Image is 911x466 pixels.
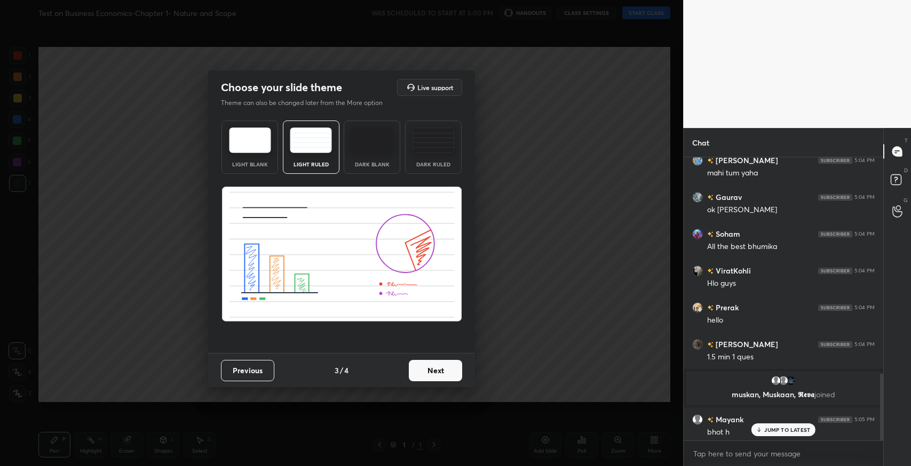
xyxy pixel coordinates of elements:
[692,339,703,350] img: 90fe729c676f417db5af0f4ced355aee.jpg
[344,365,348,376] h4: 4
[692,229,703,239] img: cb4b06fc645143cba049700570d8eff4.jpg
[714,155,778,166] h6: [PERSON_NAME]
[714,414,743,425] h6: Mayank
[228,162,271,167] div: Light Blank
[714,339,778,350] h6: [PERSON_NAME]
[707,268,714,274] img: no-rating-badge.077c3623.svg
[707,278,875,289] div: Hlo guys
[818,194,852,200] img: 4P8fHbbgJtejmAAAAAElFTkSuQmCC
[778,375,789,386] img: default.png
[409,360,462,381] button: Next
[221,81,342,94] h2: Choose your slide theme
[221,360,274,381] button: Previous
[335,365,339,376] h4: 3
[221,98,394,108] p: Theme can also be changed later from the More option
[818,304,852,311] img: 4P8fHbbgJtejmAAAAAElFTkSuQmCC
[707,158,714,164] img: no-rating-badge.077c3623.svg
[904,196,908,204] p: G
[707,342,714,348] img: no-rating-badge.077c3623.svg
[412,162,455,167] div: Dark Ruled
[692,414,703,425] img: default.png
[340,365,343,376] h4: /
[684,157,883,440] div: grid
[692,266,703,276] img: c780c15fdbef4d70bc48d833c56c6c2a.jpg
[854,194,875,200] div: 5:04 PM
[707,195,714,200] img: no-rating-badge.077c3623.svg
[818,231,852,237] img: 4P8fHbbgJtejmAAAAAElFTkSuQmCC
[854,268,875,274] div: 5:04 PM
[714,228,740,239] h6: Soham
[692,155,703,166] img: b863206fd2df4c1b9d84afed920e5c95.jpg
[707,305,714,311] img: no-rating-badge.077c3623.svg
[351,162,393,167] div: Dark Blank
[854,416,875,423] div: 5:05 PM
[707,315,875,326] div: hello
[684,128,718,157] p: Chat
[707,352,875,363] div: 1.5 min 1 ques
[707,427,875,438] div: bhot h
[290,127,332,153] img: lightRuledTheme.5fabf969.svg
[854,341,875,348] div: 5:04 PM
[854,304,875,311] div: 5:04 PM
[818,268,852,274] img: 4P8fHbbgJtejmAAAAAElFTkSuQmCC
[854,157,875,164] div: 5:04 PM
[714,302,739,313] h6: Prerak
[814,389,835,399] span: joined
[290,162,332,167] div: Light Ruled
[771,375,781,386] img: default.png
[692,192,703,203] img: e96c5848a88f4ed1a62d3fdc46da1e96.jpg
[229,127,271,153] img: lightTheme.e5ed3b09.svg
[221,187,462,322] img: lightRuledThemeBanner.591256ff.svg
[351,127,393,153] img: darkTheme.f0cc69e5.svg
[854,231,875,237] div: 5:04 PM
[707,242,875,252] div: All the best bhumika
[413,127,455,153] img: darkRuledTheme.de295e13.svg
[904,166,908,174] p: D
[707,231,714,237] img: no-rating-badge.077c3623.svg
[693,390,874,399] p: muskan, Muskaan, 𝕽𝖊𝖛𝖆
[714,265,751,276] h6: ViratKohli
[692,302,703,313] img: 6474f59d380d40c9a29ebd8b82f929d0.jpg
[786,375,796,386] img: 863a3d74934d4241a494bad556113aa9.None
[707,417,714,423] img: no-rating-badge.077c3623.svg
[905,136,908,144] p: T
[707,205,875,215] div: ok [PERSON_NAME]
[707,168,875,179] div: mahi tum yaha
[417,84,453,91] h5: Live support
[818,157,852,164] img: 4P8fHbbgJtejmAAAAAElFTkSuQmCC
[818,341,852,348] img: 4P8fHbbgJtejmAAAAAElFTkSuQmCC
[764,427,810,433] p: JUMP TO LATEST
[714,191,742,203] h6: Gaurav
[818,416,852,423] img: 4P8fHbbgJtejmAAAAAElFTkSuQmCC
